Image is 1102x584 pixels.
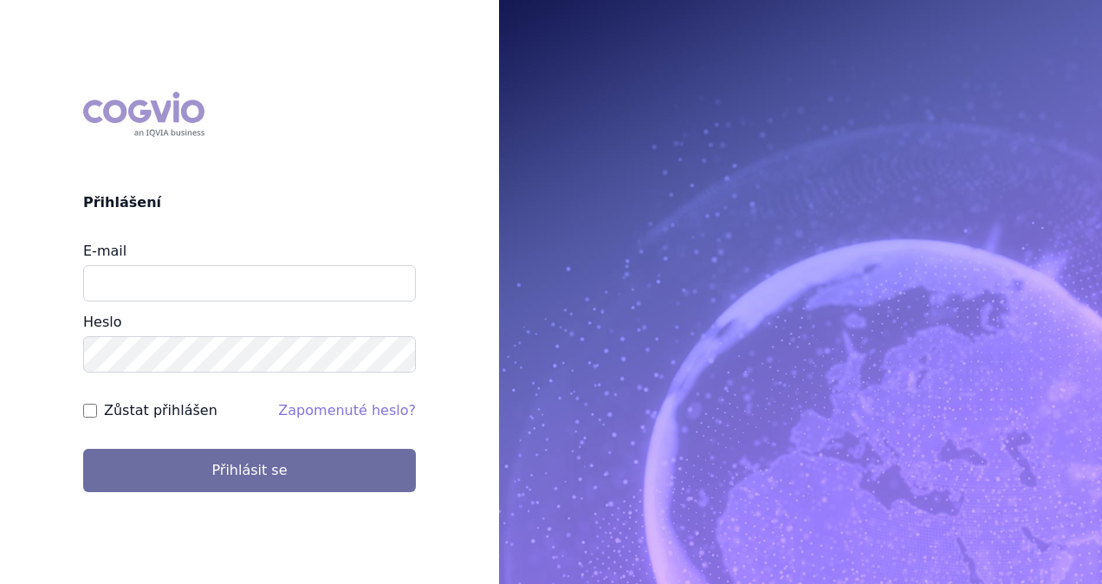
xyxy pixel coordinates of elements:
[83,92,204,137] div: COGVIO
[83,243,126,259] label: E-mail
[83,449,416,492] button: Přihlásit se
[278,402,416,419] a: Zapomenuté heslo?
[104,400,217,421] label: Zůstat přihlášen
[83,192,416,213] h2: Přihlášení
[83,314,121,330] label: Heslo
